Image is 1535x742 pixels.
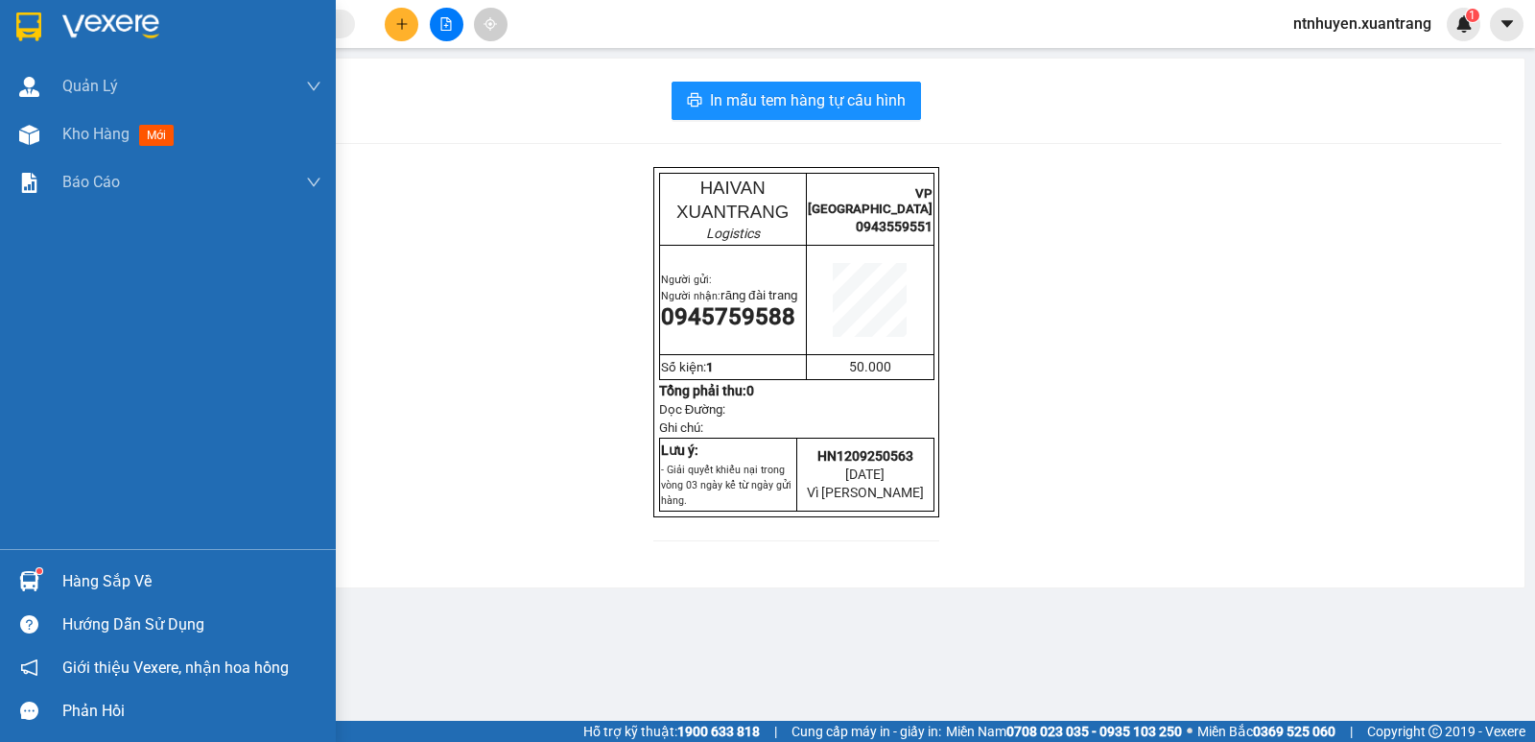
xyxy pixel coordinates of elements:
[808,186,933,216] span: VP [GEOGRAPHIC_DATA]
[474,8,508,41] button: aim
[1278,12,1447,36] span: ntnhuyen.xuantrang
[661,443,698,458] strong: Lưu ý:
[706,360,714,374] span: 1
[583,721,760,742] span: Hỗ trợ kỹ thuật:
[36,568,42,574] sup: 1
[430,8,463,41] button: file-add
[306,175,321,190] span: down
[817,448,913,464] span: HN1209250563
[19,571,39,591] img: warehouse-icon
[19,125,39,145] img: warehouse-icon
[1490,8,1523,41] button: caret-down
[661,274,712,286] span: Người gửi:
[946,721,1182,742] span: Miền Nam
[710,88,906,112] span: In mẫu tem hàng tự cấu hình
[661,464,791,507] span: - Giải quyết khiếu nại trong vòng 03 ngày kể từ ngày gửi hàng.
[16,12,41,41] img: logo-vxr
[19,77,39,97] img: warehouse-icon
[687,92,702,110] span: printer
[672,82,921,120] button: printerIn mẫu tem hàng tự cấu hình
[62,697,321,726] div: Phản hồi
[306,79,321,94] span: down
[774,721,777,742] span: |
[661,303,795,330] span: 0945759588
[845,467,885,482] span: [DATE]
[1469,9,1476,22] span: 1
[661,290,797,302] span: Người nhận:
[807,485,924,500] span: Vì [PERSON_NAME]
[659,420,703,435] span: Ghi chú:
[661,360,714,374] span: Số kiện:
[1350,721,1353,742] span: |
[1187,728,1193,735] span: ⚪️
[439,17,453,31] span: file-add
[849,359,891,374] span: 50.000
[791,721,941,742] span: Cung cấp máy in - giấy in:
[62,74,118,98] span: Quản Lý
[62,170,120,194] span: Báo cáo
[720,288,797,302] span: răng đài trang
[1499,15,1516,33] span: caret-down
[139,125,174,146] span: mới
[1253,724,1335,739] strong: 0369 525 060
[62,656,289,680] span: Giới thiệu Vexere, nhận hoa hồng
[19,173,39,193] img: solution-icon
[20,615,38,634] span: question-circle
[659,402,726,417] span: Dọc Đường:
[62,610,321,639] div: Hướng dẫn sử dụng
[1455,15,1473,33] img: icon-new-feature
[20,702,38,720] span: message
[659,383,754,398] strong: Tổng phải thu:
[1429,725,1442,738] span: copyright
[1197,721,1335,742] span: Miền Bắc
[62,125,130,143] span: Kho hàng
[484,17,497,31] span: aim
[676,202,789,222] span: XUANTRANG
[700,178,766,198] span: HAIVAN
[1006,724,1182,739] strong: 0708 023 035 - 0935 103 250
[1466,9,1479,22] sup: 1
[706,226,760,241] em: Logistics
[62,567,321,596] div: Hàng sắp về
[395,17,409,31] span: plus
[677,724,760,739] strong: 1900 633 818
[20,658,38,677] span: notification
[746,383,754,398] span: 0
[856,219,933,234] span: 0943559551
[385,8,418,41] button: plus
